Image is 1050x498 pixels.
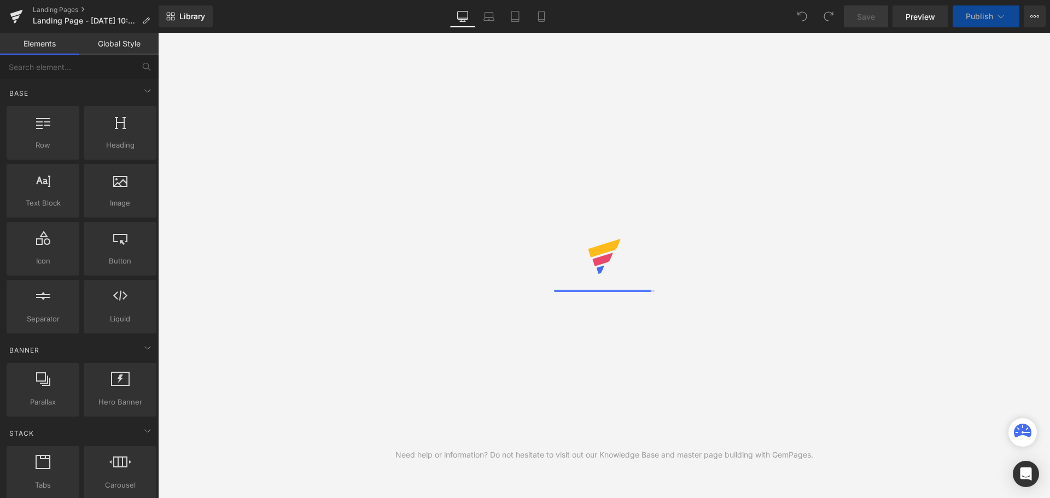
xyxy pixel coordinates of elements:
a: Preview [892,5,948,27]
button: More [1024,5,1046,27]
span: Publish [966,12,993,21]
span: Base [8,88,30,98]
a: Tablet [502,5,528,27]
a: Laptop [476,5,502,27]
span: Row [10,139,76,151]
span: Parallax [10,396,76,408]
span: Text Block [10,197,76,209]
span: Icon [10,255,76,267]
span: Save [857,11,875,22]
div: Open Intercom Messenger [1013,461,1039,487]
span: Image [87,197,153,209]
span: Hero Banner [87,396,153,408]
a: Mobile [528,5,555,27]
span: Carousel [87,479,153,491]
button: Redo [818,5,839,27]
button: Undo [791,5,813,27]
button: Publish [953,5,1019,27]
span: Heading [87,139,153,151]
span: Library [179,11,205,21]
span: Separator [10,313,76,325]
span: Stack [8,428,35,438]
span: Landing Page - [DATE] 10:44:40 [33,16,138,25]
span: Banner [8,345,40,355]
span: Tabs [10,479,76,491]
a: Landing Pages [33,5,159,14]
span: Preview [906,11,935,22]
a: Global Style [79,33,159,55]
a: New Library [159,5,213,27]
a: Desktop [450,5,476,27]
span: Liquid [87,313,153,325]
span: Button [87,255,153,267]
div: Need help or information? Do not hesitate to visit out our Knowledge Base and master page buildin... [395,449,813,461]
